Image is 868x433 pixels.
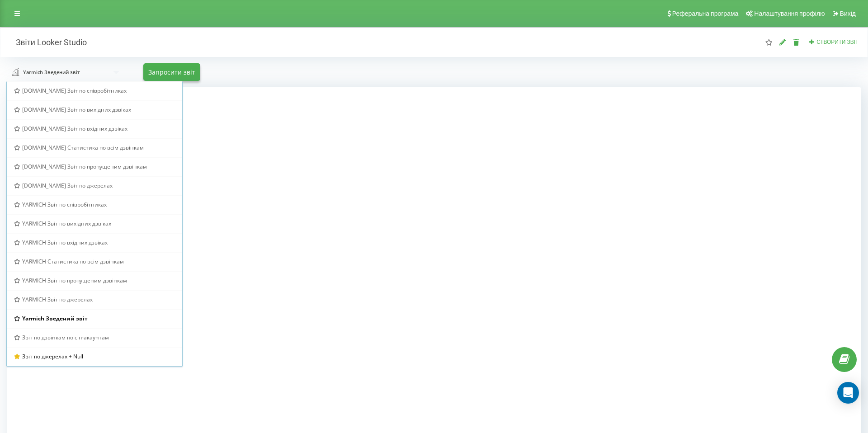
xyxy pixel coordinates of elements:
[809,39,815,44] i: Створити звіт
[22,277,127,284] span: YARMICH Звіт по пропущеним дзвінкам
[22,201,107,208] span: YARMICH Звіт по співробітниках
[816,39,859,45] span: Створити звіт
[840,10,856,17] span: Вихід
[143,63,200,81] button: Запросити звіт
[22,220,111,227] span: YARMICH Звіт по вихідних дзвіках
[22,87,127,94] span: [DOMAIN_NAME] Звіт по співробітниках
[22,315,88,322] span: Yarmich Зведений звіт
[754,10,825,17] span: Налаштування профілю
[22,106,131,113] span: [DOMAIN_NAME] Звіт по вихідних дзвіках
[22,296,93,303] span: YARMICH Звіт по джерелах
[22,258,124,265] span: YARMICH Статистика по всім дзвінкам
[837,382,859,404] div: Open Intercom Messenger
[806,38,861,46] button: Створити звіт
[779,39,787,45] i: Редагувати звіт
[793,39,800,45] i: Видалити звіт
[22,163,147,170] span: [DOMAIN_NAME] Звіт по пропущеним дзвінкам
[22,144,144,151] span: [DOMAIN_NAME] Статистика по всім дзвінкам
[22,125,127,132] span: [DOMAIN_NAME] Звіт по вхідних дзвіках
[22,334,109,341] span: Звіт по дзвінкам по сіп-акаунтам
[672,10,739,17] span: Реферальна програма
[22,182,113,189] span: [DOMAIN_NAME] Звіт по джерелах
[22,239,108,246] span: YARMICH Звіт по вхідних дзвіках
[7,37,87,47] h2: Звіти Looker Studio
[22,353,83,360] span: Звіт по джерелах + Null
[765,39,773,45] i: Цей звіт буде завантажений першим при відкритті "Звіти Looker Studio". Ви можете призначити будь-...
